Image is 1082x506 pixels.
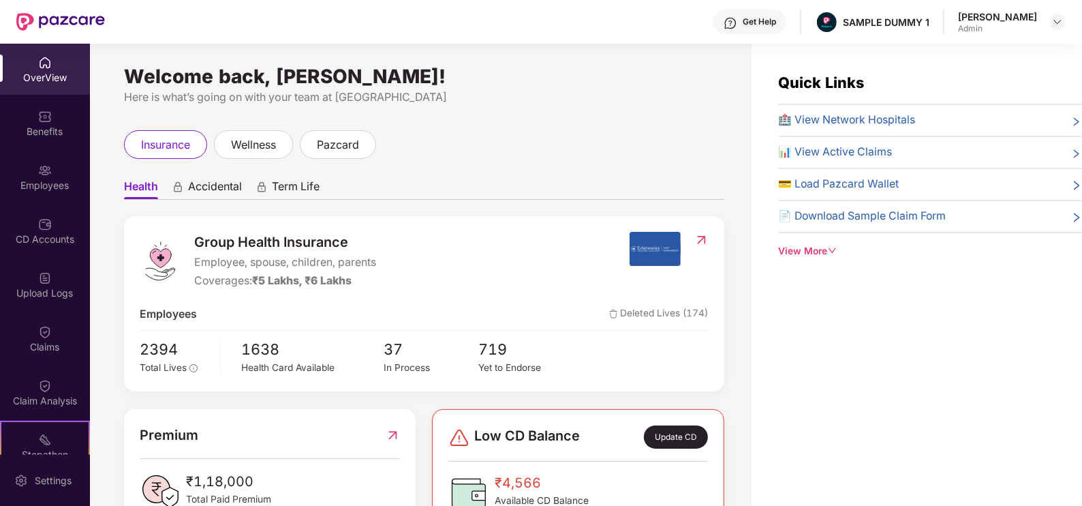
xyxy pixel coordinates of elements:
span: 📊 View Active Claims [779,144,893,161]
span: Premium [140,425,198,446]
img: svg+xml;base64,PHN2ZyBpZD0iSGVscC0zMngzMiIgeG1sbnM9Imh0dHA6Ly93d3cudzMub3JnLzIwMDAvc3ZnIiB3aWR0aD... [724,16,737,30]
div: Here is what’s going on with your team at [GEOGRAPHIC_DATA] [124,89,724,106]
span: Quick Links [779,74,865,91]
div: [PERSON_NAME] [958,10,1037,23]
img: Pazcare_Alternative_logo-01-01.png [817,12,837,32]
div: animation [172,181,184,193]
img: svg+xml;base64,PHN2ZyBpZD0iQ0RfQWNjb3VudHMiIGRhdGEtbmFtZT0iQ0QgQWNjb3VudHMiIHhtbG5zPSJodHRwOi8vd3... [38,218,52,231]
span: 1638 [241,338,384,361]
img: svg+xml;base64,PHN2ZyBpZD0iRHJvcGRvd24tMzJ4MzIiIHhtbG5zPSJodHRwOi8vd3d3LnczLm9yZy8yMDAwL3N2ZyIgd2... [1052,16,1063,27]
span: right [1071,147,1082,161]
div: Coverages: [194,273,376,290]
img: RedirectIcon [386,425,400,446]
img: svg+xml;base64,PHN2ZyB4bWxucz0iaHR0cDovL3d3dy53My5vcmcvMjAwMC9zdmciIHdpZHRoPSIyMSIgaGVpZ2h0PSIyMC... [38,433,52,447]
img: svg+xml;base64,PHN2ZyBpZD0iRW1wbG95ZWVzIiB4bWxucz0iaHR0cDovL3d3dy53My5vcmcvMjAwMC9zdmciIHdpZHRoPS... [38,164,52,177]
img: svg+xml;base64,PHN2ZyBpZD0iSG9tZSIgeG1sbnM9Imh0dHA6Ly93d3cudzMub3JnLzIwMDAvc3ZnIiB3aWR0aD0iMjAiIG... [38,56,52,70]
span: ₹5 Lakhs, ₹6 Lakhs [252,274,352,287]
img: New Pazcare Logo [16,13,105,31]
span: Term Life [272,179,320,199]
div: Update CD [644,426,707,449]
div: Yet to Endorse [478,361,573,376]
span: insurance [141,136,190,153]
div: SAMPLE DUMMY 1 [843,16,929,29]
img: RedirectIcon [694,233,709,247]
span: right [1071,115,1082,129]
span: Total Lives [140,362,187,373]
span: Employee, spouse, children, parents [194,254,376,271]
span: info-circle [189,364,198,372]
div: Stepathon [1,448,89,462]
div: animation [256,181,268,193]
span: Employees [140,306,197,323]
span: 🏥 View Network Hospitals [779,112,916,129]
img: deleteIcon [609,310,618,318]
span: 2394 [140,338,211,361]
div: Get Help [743,16,776,27]
img: svg+xml;base64,PHN2ZyBpZD0iQ2xhaW0iIHhtbG5zPSJodHRwOi8vd3d3LnczLm9yZy8yMDAwL3N2ZyIgd2lkdGg9IjIwIi... [38,325,52,339]
span: Deleted Lives (174) [609,306,709,323]
img: svg+xml;base64,PHN2ZyBpZD0iQ2xhaW0iIHhtbG5zPSJodHRwOi8vd3d3LnczLm9yZy8yMDAwL3N2ZyIgd2lkdGg9IjIwIi... [38,379,52,393]
span: Accidental [188,179,242,199]
span: Health [124,179,158,199]
span: down [828,246,837,256]
span: right [1071,211,1082,225]
div: Welcome back, [PERSON_NAME]! [124,71,724,82]
div: Settings [31,474,76,488]
span: Low CD Balance [474,426,580,449]
img: insurerIcon [630,232,681,266]
span: 719 [478,338,573,361]
img: svg+xml;base64,PHN2ZyBpZD0iU2V0dGluZy0yMHgyMCIgeG1sbnM9Imh0dHA6Ly93d3cudzMub3JnLzIwMDAvc3ZnIiB3aW... [14,474,28,488]
div: Admin [958,23,1037,34]
div: Health Card Available [241,361,384,376]
span: Group Health Insurance [194,232,376,253]
span: 💳 Load Pazcard Wallet [779,176,899,193]
img: svg+xml;base64,PHN2ZyBpZD0iQmVuZWZpdHMiIHhtbG5zPSJodHRwOi8vd3d3LnczLm9yZy8yMDAwL3N2ZyIgd2lkdGg9Ij... [38,110,52,123]
img: logo [140,241,181,282]
div: In Process [384,361,478,376]
span: wellness [231,136,276,153]
img: svg+xml;base64,PHN2ZyBpZD0iVXBsb2FkX0xvZ3MiIGRhdGEtbmFtZT0iVXBsb2FkIExvZ3MiIHhtbG5zPSJodHRwOi8vd3... [38,271,52,285]
span: ₹4,566 [495,473,589,494]
span: pazcard [317,136,359,153]
span: 37 [384,338,478,361]
img: svg+xml;base64,PHN2ZyBpZD0iRGFuZ2VyLTMyeDMyIiB4bWxucz0iaHR0cDovL3d3dy53My5vcmcvMjAwMC9zdmciIHdpZH... [448,427,470,449]
div: View More [779,244,1082,259]
span: 📄 Download Sample Claim Form [779,208,946,225]
span: right [1071,179,1082,193]
span: ₹1,18,000 [186,471,271,492]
